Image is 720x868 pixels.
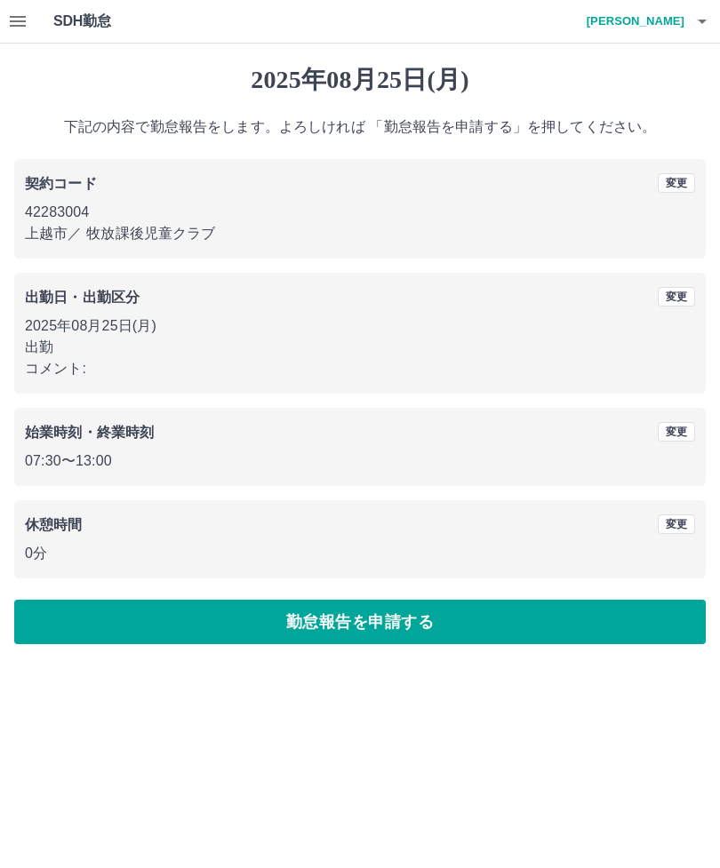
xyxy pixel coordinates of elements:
[25,315,695,337] p: 2025年08月25日(月)
[658,514,695,534] button: 変更
[25,425,154,440] b: 始業時刻・終業時刻
[14,65,706,95] h1: 2025年08月25日(月)
[25,450,695,472] p: 07:30 〜 13:00
[25,517,83,532] b: 休憩時間
[25,176,97,191] b: 契約コード
[14,600,706,644] button: 勤怠報告を申請する
[25,290,140,305] b: 出勤日・出勤区分
[25,543,695,564] p: 0分
[658,287,695,307] button: 変更
[658,422,695,442] button: 変更
[25,358,695,379] p: コメント:
[25,223,695,244] p: 上越市 ／ 牧放課後児童クラブ
[658,173,695,193] button: 変更
[14,116,706,138] p: 下記の内容で勤怠報告をします。よろしければ 「勤怠報告を申請する」を押してください。
[25,202,695,223] p: 42283004
[25,337,695,358] p: 出勤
